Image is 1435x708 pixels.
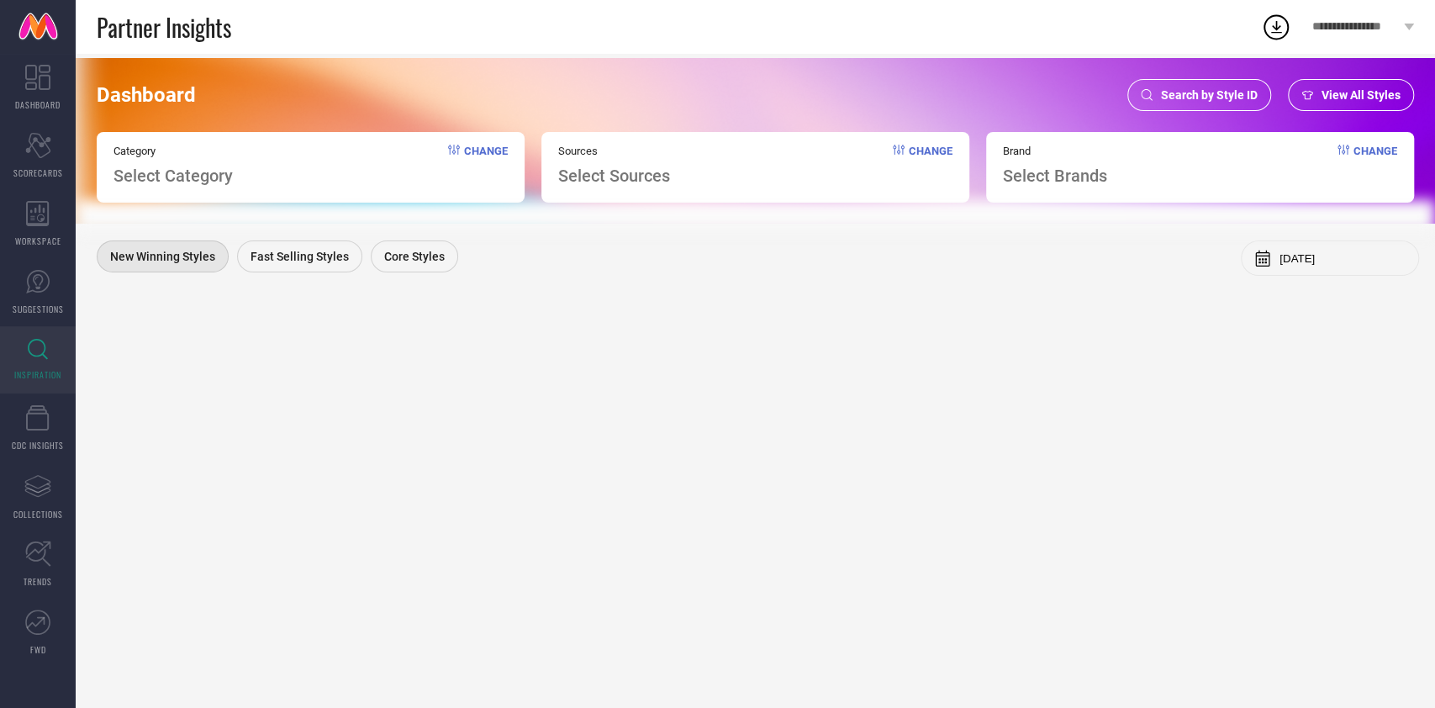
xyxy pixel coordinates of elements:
span: View All Styles [1322,88,1401,102]
span: Sources [558,145,670,157]
span: Dashboard [97,83,196,107]
span: Select Category [113,166,233,186]
span: DASHBOARD [15,98,61,111]
span: Partner Insights [97,10,231,45]
span: Core Styles [384,250,445,263]
span: Category [113,145,233,157]
span: SCORECARDS [13,166,63,179]
span: INSPIRATION [14,368,61,381]
span: COLLECTIONS [13,508,63,520]
div: Open download list [1261,12,1291,42]
span: TRENDS [24,575,52,588]
input: Select month [1279,252,1406,265]
span: CDC INSIGHTS [12,439,64,452]
span: WORKSPACE [15,235,61,247]
span: Change [1353,145,1397,186]
span: Select Sources [558,166,670,186]
span: Brand [1003,145,1107,157]
span: Change [464,145,508,186]
span: Fast Selling Styles [251,250,349,263]
span: Select Brands [1003,166,1107,186]
span: Search by Style ID [1161,88,1258,102]
span: New Winning Styles [110,250,215,263]
span: SUGGESTIONS [13,303,64,315]
span: Change [909,145,952,186]
span: FWD [30,643,46,656]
